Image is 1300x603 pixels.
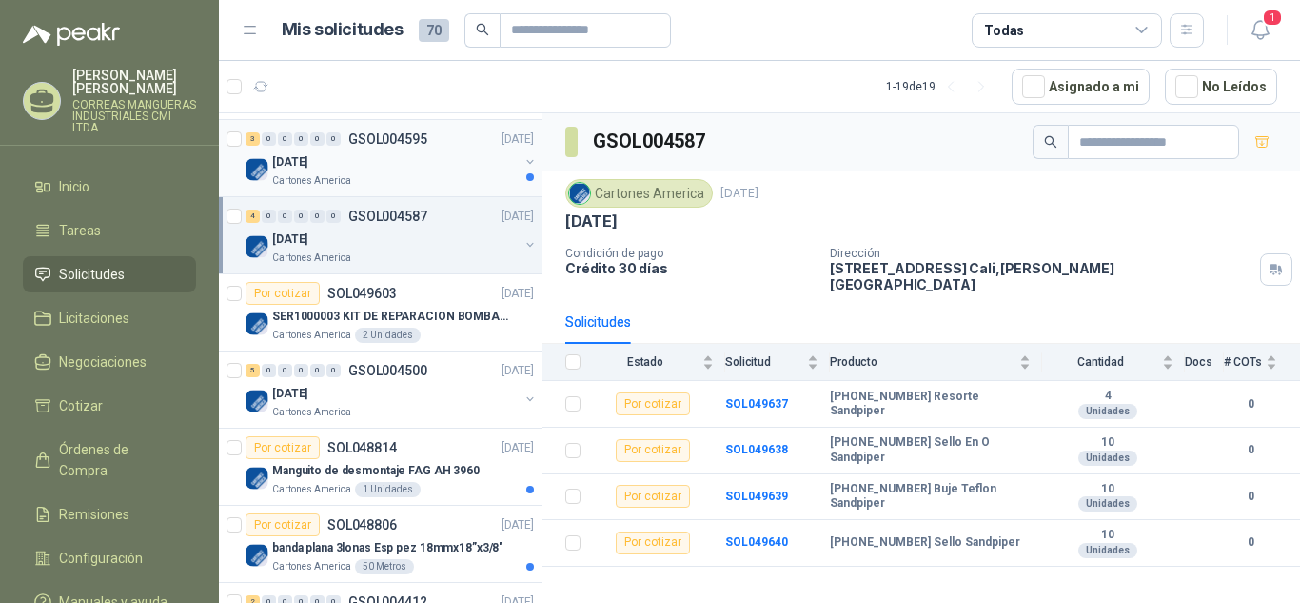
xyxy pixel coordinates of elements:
[830,482,1031,512] b: [PHONE_NUMBER] Buje Teflon Sandpiper
[327,518,397,532] p: SOL048806
[272,385,307,403] p: [DATE]
[1224,395,1277,413] b: 0
[272,153,307,171] p: [DATE]
[1224,533,1277,552] b: 0
[327,287,397,300] p: SOL049603
[23,432,196,489] a: Órdenes de Compra
[246,312,268,335] img: Company Logo
[1224,355,1262,369] span: # COTs
[616,439,690,462] div: Por cotizar
[569,183,590,204] img: Company Logo
[326,364,341,377] div: 0
[830,260,1252,292] p: [STREET_ADDRESS] Cali , [PERSON_NAME][GEOGRAPHIC_DATA]
[616,392,690,415] div: Por cotizar
[246,210,260,223] div: 4
[830,390,1031,419] b: [PHONE_NUMBER] Resorte Sandpiper
[23,496,196,533] a: Remisiones
[502,131,534,149] p: [DATE]
[310,210,325,223] div: 0
[1044,135,1057,149] span: search
[310,364,325,377] div: 0
[278,364,292,377] div: 0
[1262,9,1283,27] span: 1
[1042,482,1173,497] b: 10
[720,185,758,203] p: [DATE]
[565,312,631,332] div: Solicitudes
[725,490,788,503] a: SOL049639
[246,282,320,305] div: Por cotizar
[1078,404,1137,419] div: Unidades
[1042,528,1173,543] b: 10
[23,212,196,249] a: Tareas
[502,516,534,534] p: [DATE]
[830,247,1252,260] p: Dirección
[593,127,708,156] h3: GSOL004587
[59,548,143,569] span: Configuración
[262,132,276,146] div: 0
[272,462,480,480] p: Manguito de desmontaje FAG AH 3960
[616,485,690,508] div: Por cotizar
[23,344,196,380] a: Negociaciones
[502,362,534,380] p: [DATE]
[725,397,788,411] b: SOL049637
[348,132,427,146] p: GSOL004595
[272,173,351,189] p: Cartones America
[72,99,196,133] p: CORREAS MANGUERAS INDUSTRIALES CMI LTDA
[23,388,196,424] a: Cotizar
[246,390,268,412] img: Company Logo
[592,355,699,369] span: Estado
[502,208,534,226] p: [DATE]
[1243,13,1277,48] button: 1
[246,132,260,146] div: 3
[246,436,320,459] div: Por cotizar
[278,132,292,146] div: 0
[725,535,788,549] a: SOL049640
[725,355,803,369] span: Solicitud
[23,300,196,336] a: Licitaciones
[310,132,325,146] div: 0
[59,220,101,241] span: Tareas
[830,535,1020,551] b: [PHONE_NUMBER] Sello Sandpiper
[886,71,996,102] div: 1 - 19 de 19
[830,344,1042,381] th: Producto
[219,429,542,506] a: Por cotizarSOL048814[DATE] Company LogoManguito de desmontaje FAG AH 3960Cartones America1 Unidades
[1224,441,1277,459] b: 0
[59,352,147,372] span: Negociaciones
[294,210,308,223] div: 0
[1078,543,1137,558] div: Unidades
[616,532,690,554] div: Por cotizar
[278,210,292,223] div: 0
[272,328,351,343] p: Cartones America
[59,308,129,329] span: Licitaciones
[23,169,196,205] a: Inicio
[565,211,618,231] p: [DATE]
[348,210,427,223] p: GSOL004587
[1012,69,1150,105] button: Asignado a mi
[725,443,788,456] a: SOL049638
[327,441,397,454] p: SOL048814
[565,247,815,260] p: Condición de pago
[72,69,196,95] p: [PERSON_NAME] [PERSON_NAME]
[272,559,351,574] p: Cartones America
[1042,355,1158,369] span: Cantidad
[502,439,534,457] p: [DATE]
[326,210,341,223] div: 0
[725,344,830,381] th: Solicitud
[476,23,489,36] span: search
[59,264,125,285] span: Solicitudes
[984,20,1024,41] div: Todas
[1185,344,1224,381] th: Docs
[592,344,725,381] th: Estado
[272,539,503,557] p: banda plana 3lonas Esp pez 18mmx18”x3/8"
[1165,69,1277,105] button: No Leídos
[355,559,414,574] div: 50 Metros
[246,205,538,266] a: 4 0 0 0 0 0 GSOL004587[DATE] Company Logo[DATE]Cartones America
[272,482,351,497] p: Cartones America
[355,328,421,343] div: 2 Unidades
[23,256,196,292] a: Solicitudes
[59,176,89,197] span: Inicio
[272,251,351,266] p: Cartones America
[565,179,713,208] div: Cartones America
[246,235,268,258] img: Company Logo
